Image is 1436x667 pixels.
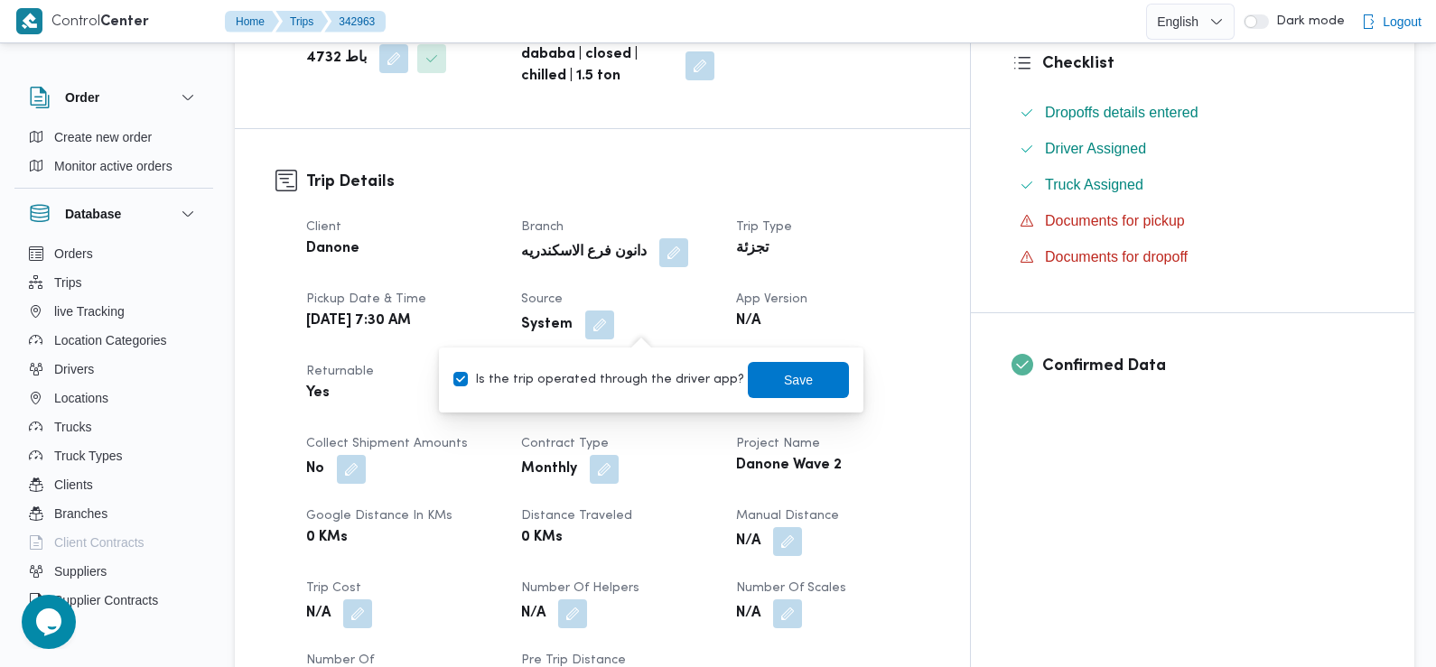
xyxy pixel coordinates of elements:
button: Documents for pickup [1012,207,1374,236]
span: Create new order [54,126,152,148]
button: 342963 [324,11,386,32]
span: Driver Assigned [1045,141,1146,156]
span: Supplier Contracts [54,589,158,611]
span: live Tracking [54,301,125,322]
button: live Tracking [22,297,206,326]
span: Manual Distance [736,510,839,522]
span: Collect Shipment Amounts [306,438,468,449]
span: Documents for pickup [1045,213,1185,228]
button: Save [748,362,849,398]
b: No [306,459,324,480]
button: Client Contracts [22,528,206,557]
span: Truck Types [54,445,122,467]
h3: Checklist [1042,51,1374,76]
b: 0 KMs [521,527,563,549]
button: Logout [1354,4,1429,40]
button: Trips [275,11,328,32]
span: Contract Type [521,438,609,449]
b: N/A [521,603,545,625]
b: N/A [306,603,331,625]
button: Monitor active orders [22,152,206,181]
button: Truck Types [22,441,206,470]
b: باط 4732 [306,48,367,69]
span: Branches [54,503,107,524]
button: Dropoffs details entered [1012,98,1374,127]
label: Is the trip operated through the driver app? [453,369,744,391]
b: N/A [736,531,760,552]
b: 0 KMs [306,527,348,549]
span: Suppliers [54,560,107,582]
h3: Trip Details [306,170,929,194]
span: Google distance in KMs [306,510,452,522]
span: Save [784,369,813,391]
button: Drivers [22,355,206,384]
span: Trip Cost [306,582,361,594]
h3: Database [65,203,121,225]
span: Driver Assigned [1045,138,1146,160]
span: Returnable [306,366,374,377]
span: Trucks [54,416,91,438]
span: Trip Type [736,221,792,233]
b: N/A [736,310,760,332]
span: Locations [54,387,108,409]
button: Suppliers [22,557,206,586]
button: Branches [22,499,206,528]
b: Center [100,15,149,29]
b: دانون فرع الاسكندريه [521,242,647,264]
span: App Version [736,293,807,305]
span: Distance Traveled [521,510,632,522]
span: Number of Helpers [521,582,639,594]
span: Clients [54,474,93,496]
span: Dark mode [1269,14,1345,29]
b: تجزئة [736,238,769,260]
span: Location Categories [54,329,167,351]
button: Create new order [22,123,206,152]
button: Trips [22,268,206,297]
span: Documents for pickup [1045,210,1185,232]
button: Devices [22,615,206,644]
span: Orders [54,243,93,264]
span: Devices [54,618,99,640]
button: Driver Assigned [1012,134,1374,163]
img: X8yXhbKr1z7QwAAAABJRU5ErkJggg== [16,8,42,34]
button: Locations [22,384,206,412]
button: Supplier Contracts [22,586,206,615]
b: Danone Wave 2 [736,455,842,477]
b: dababa | closed | chilled | 1.5 ton [521,44,673,88]
iframe: chat widget [18,595,76,649]
b: Yes [306,383,330,404]
button: Orders [22,239,206,268]
span: Pickup date & time [306,293,426,305]
b: [DATE] 7:30 AM [306,310,411,332]
h3: Order [65,87,99,108]
span: Number of Scales [736,582,846,594]
b: Danone [306,238,359,260]
span: Drivers [54,358,94,380]
div: Order [14,123,213,188]
button: Location Categories [22,326,206,355]
button: Truck Assigned [1012,171,1374,199]
span: Client Contracts [54,532,145,553]
span: Dropoffs details entered [1045,102,1198,124]
b: N/A [736,603,760,625]
span: Project Name [736,438,820,449]
h3: Confirmed Data [1042,354,1374,378]
span: Documents for dropoff [1045,249,1188,264]
div: Database [14,239,213,630]
span: Documents for dropoff [1045,246,1188,268]
span: Pre Trip Distance [521,654,626,666]
b: System [521,314,573,336]
button: Order [29,87,199,108]
button: Clients [22,470,206,499]
b: Monthly [521,459,577,480]
span: Truck Assigned [1045,174,1143,196]
span: Dropoffs details entered [1045,105,1198,120]
span: Truck Assigned [1045,177,1143,192]
button: Home [225,11,279,32]
span: Logout [1383,11,1422,32]
span: Trips [54,272,82,293]
span: Source [521,293,563,305]
button: Database [29,203,199,225]
span: Branch [521,221,564,233]
button: Documents for dropoff [1012,243,1374,272]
